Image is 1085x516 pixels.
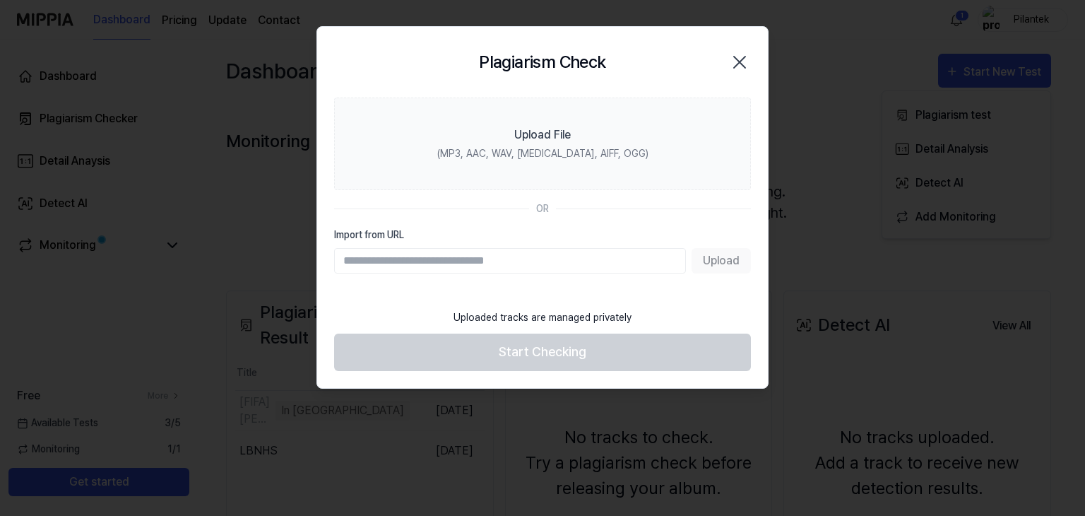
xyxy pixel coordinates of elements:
[437,146,648,161] div: (MP3, AAC, WAV, [MEDICAL_DATA], AIFF, OGG)
[334,228,751,242] label: Import from URL
[514,127,571,143] div: Upload File
[445,302,640,334] div: Uploaded tracks are managed privately
[479,49,605,75] h2: Plagiarism Check
[536,201,549,216] div: OR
